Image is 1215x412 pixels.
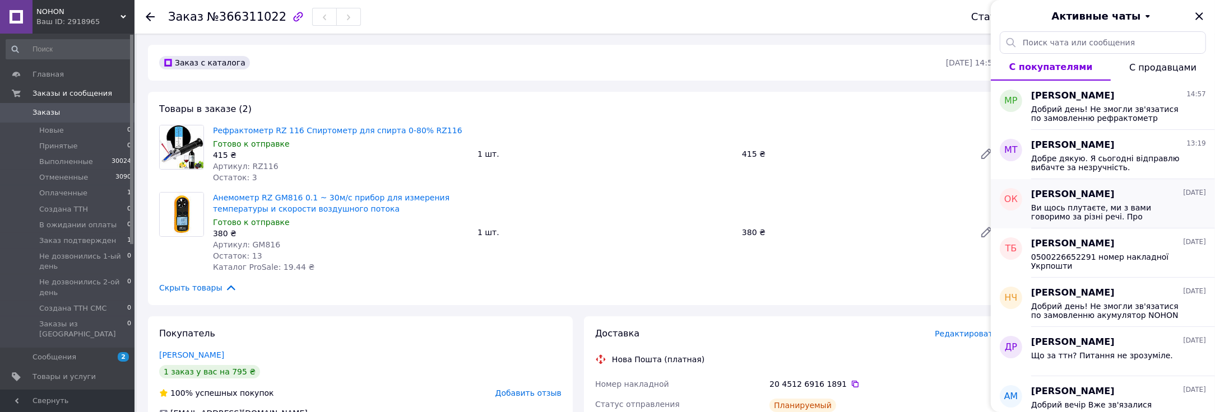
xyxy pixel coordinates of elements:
[159,104,252,114] span: Товары в заказе (2)
[946,58,998,67] time: [DATE] 14:53
[213,162,279,171] span: Артикул: RZ116
[213,149,469,161] div: 415 ₴
[33,69,64,79] span: Главная
[127,277,131,297] span: 0
[1193,10,1206,23] button: Закрыть
[1183,237,1206,247] span: [DATE]
[39,251,127,271] span: Не дозвонились 1-ый день
[738,146,971,162] div: 415 ₴
[159,56,250,69] div: Заказ с каталога
[33,352,76,362] span: Сообщения
[1031,302,1190,320] span: Добрий день! Не змогли зв'язатися по замовленню акумулятор NOHON BN62. Замовлення актуальне? Това...
[159,365,260,378] div: 1 заказ у вас на 795 ₴
[159,328,215,339] span: Покупатель
[127,319,131,339] span: 0
[213,240,280,249] span: Артикул: GM816
[39,319,127,339] span: Заказы из [GEOGRAPHIC_DATA]
[1129,62,1197,73] span: С продавцами
[738,224,971,240] div: 380 ₴
[1004,144,1018,157] span: МТ
[6,39,132,59] input: Поиск
[39,157,93,167] span: Выполненные
[213,193,449,213] a: Анемометр RZ GM816 0.1 ~ 30м/с прибор для измерения температуры и скорости воздушного потока
[213,251,262,260] span: Остаток: 13
[159,282,237,294] span: Скрыть товары
[127,251,131,271] span: 0
[127,204,131,214] span: 0
[473,224,738,240] div: 1 шт.
[495,388,562,397] span: Добавить отзыв
[991,81,1215,130] button: МР[PERSON_NAME]14:57Добрий день! Не змогли зв'язатися по замовленню рефрактометр анемометр. Замов...
[935,329,998,338] span: Редактировать
[39,172,88,182] span: Отмененные
[1000,31,1206,54] input: Поиск чата или сообщения
[769,399,836,412] div: Планируемый
[159,350,224,359] a: [PERSON_NAME]
[127,236,131,246] span: 1
[39,220,117,230] span: В ожидании оплаты
[1031,385,1115,398] span: [PERSON_NAME]
[1186,139,1206,148] span: 13:19
[609,354,707,365] div: Нова Пошта (платная)
[975,221,998,244] a: Редактировать
[160,193,203,236] img: Анемометр RZ GM816 0.1 ~ 30м/с прибор для измерения температуры и скорости воздушного потока
[473,146,738,162] div: 1 шт.
[1031,90,1115,102] span: [PERSON_NAME]
[39,204,88,214] span: Cоздана ТТН
[36,7,120,17] span: NOHON
[39,236,116,246] span: Заказ подтвержден
[1022,9,1184,24] button: Активные чаты
[769,378,998,390] div: 20 4512 6916 1891
[33,107,60,118] span: Заказы
[991,130,1215,179] button: МТ[PERSON_NAME]13:19Добре дякую. Я сьогодні відправлю вибачте за незручність.
[1004,390,1018,403] span: АМ
[112,157,131,167] span: 30024
[991,278,1215,327] button: НЧ[PERSON_NAME][DATE]Добрий день! Не змогли зв'язатися по замовленню акумулятор NOHON BN62. Замов...
[595,400,680,409] span: Статус отправления
[127,188,131,198] span: 1
[1031,139,1115,152] span: [PERSON_NAME]
[33,88,112,99] span: Заказы и сообщения
[1004,193,1018,206] span: ОК
[1031,287,1115,299] span: [PERSON_NAME]
[146,11,155,22] div: Вернуться назад
[1031,336,1115,349] span: [PERSON_NAME]
[1052,9,1141,24] span: Активные чаты
[1183,385,1206,395] span: [DATE]
[170,388,193,397] span: 100%
[39,141,78,151] span: Принятые
[1186,90,1206,99] span: 14:57
[39,188,87,198] span: Оплаченные
[1031,237,1115,250] span: [PERSON_NAME]
[213,263,314,271] span: Каталог ProSale: 19.44 ₴
[39,303,107,313] span: Создана ТТН СМС
[118,352,129,362] span: 2
[991,327,1215,376] button: ДР[PERSON_NAME][DATE]Що за ттн? Питання не зрозуміле.
[213,228,469,239] div: 380 ₴
[160,125,203,169] img: Рефрактометр RZ 116 Спиртометр для спирта 0-80% RZ116
[36,17,135,27] div: Ваш ID: 2918965
[1031,188,1115,201] span: [PERSON_NAME]
[213,218,290,227] span: Готово к отправке
[1031,154,1190,172] span: Добре дякую. Я сьогодні відправлю вибачте за незручність.
[127,125,131,135] span: 0
[1183,336,1206,345] span: [DATE]
[975,143,998,165] a: Редактировать
[39,125,64,135] span: Новые
[127,141,131,151] span: 0
[1009,62,1093,72] span: С покупателями
[213,139,290,148] span: Готово к отправке
[127,220,131,230] span: 0
[1031,351,1173,360] span: Що за ттн? Питання не зрозуміле.
[213,173,257,182] span: Остаток: 3
[1005,242,1017,255] span: ТБ
[595,380,669,388] span: Номер накладной
[1031,203,1190,221] span: Ви щось плутаєте, ми з вами говоримо за різні речі. Про безкоштовне повернення я говорю саме про ...
[595,328,639,339] span: Доставка
[213,126,462,135] a: Рефрактометр RZ 116 Спиртометр для спирта 0-80% RZ116
[1031,105,1190,123] span: Добрий день! Не змогли зв'язатися по замовленню рефрактометр анемометр. Замовлення актуальне? Тов...
[1031,400,1152,409] span: Добрий вечір Вже зв'язалися
[1183,188,1206,198] span: [DATE]
[1183,287,1206,296] span: [DATE]
[1004,95,1017,107] span: МР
